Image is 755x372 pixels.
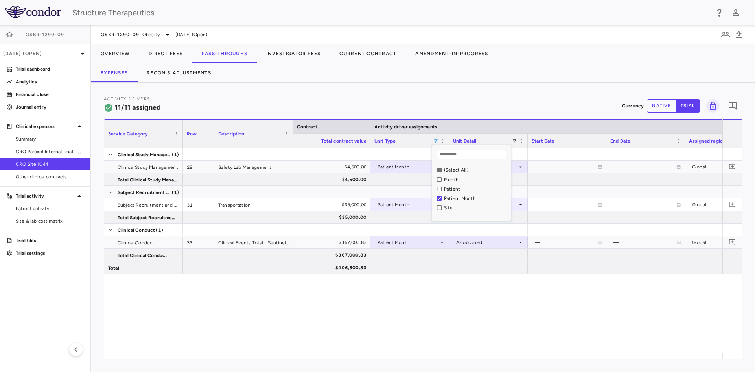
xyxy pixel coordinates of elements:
button: Add comment [727,199,738,210]
button: Recon & Adjustments [137,63,221,82]
span: Subject Recruitment and Retention [118,186,171,199]
span: Service Category [108,131,148,137]
span: Activity Drivers [104,96,150,102]
div: $367,000.83 [299,249,366,261]
div: Global [692,161,734,173]
input: Search filter values [437,150,506,159]
span: Total Subject Recruitment and Retention [118,211,178,224]
p: Currency [622,102,644,109]
span: Clinical Study Management [118,148,171,161]
span: End Date [610,138,630,144]
img: logo-full-SnFGN8VE.png [5,6,61,18]
svg: Add comment [729,239,736,246]
span: Activity driver assignments [374,124,437,130]
div: — [535,198,598,211]
p: Trial dashboard [16,66,84,73]
span: You do not have permission to lock or unlock grids [703,99,720,113]
div: 33 [183,236,214,248]
div: $367,000.83 [299,236,366,249]
div: — [613,198,676,211]
div: Patient Month [444,196,508,201]
div: Safety Lab Management [214,161,293,173]
p: Trial files [16,237,84,244]
button: trial [676,99,700,113]
span: Subject Recruitment and Retention [118,199,178,211]
span: Contract [297,124,317,130]
p: Clinical expenses [16,123,75,130]
span: CRO Site 1044 [16,161,84,168]
svg: Add comment [729,201,736,208]
div: Clinical Events Total - Sentinel - Treatment [214,236,293,248]
span: (1) [156,224,163,237]
button: Current Contract [330,44,406,63]
span: Other clinical contracts [16,173,84,180]
p: Analytics [16,78,84,85]
div: $35,000.00 [299,211,366,224]
span: Start Date [532,138,555,144]
svg: Add comment [728,101,737,111]
span: Total [108,262,119,274]
span: Unit Detail [453,138,477,144]
span: Total Clinical Conduct [118,249,167,262]
span: Patient activity [16,205,84,212]
div: Patient Month [377,198,439,211]
span: GSBR-1290-09 [26,31,64,38]
span: Total Clinical Study Management [118,174,178,186]
button: Add comment [726,99,739,113]
span: GSBR-1290-09 [101,31,139,38]
svg: Add comment [729,163,736,170]
span: Clinical Conduct [118,237,154,249]
button: native [647,99,676,113]
span: [DATE] (Open) [175,31,207,38]
span: Row [187,131,197,137]
span: Clinical Study Management [118,161,178,174]
span: Clinical Conduct [118,224,155,237]
button: Add comment [727,161,738,172]
div: Structure Therapeutics [72,7,709,19]
button: Overview [91,44,139,63]
div: Column Filter [432,145,511,221]
p: Trial settings [16,250,84,257]
span: (1) [172,186,179,199]
div: Global [692,198,734,211]
button: Investigator Fees [257,44,330,63]
div: (Select All) [444,167,508,173]
h6: 11/11 assigned [115,102,161,113]
button: Pass-Throughs [192,44,257,63]
div: — [535,161,598,173]
div: — [613,161,676,173]
div: Patient Month [377,161,439,173]
div: Global [692,236,734,249]
button: Add comment [727,237,738,248]
div: 29 [183,161,214,173]
p: Trial activity [16,192,75,200]
p: Financial close [16,91,84,98]
span: Total contract value [321,138,366,144]
div: As occurred [456,236,517,249]
div: Patient Month [377,236,439,249]
div: $406,500.83 [299,261,366,274]
span: (1) [172,148,179,161]
div: Filter List [432,165,511,213]
div: $35,000.00 [299,198,366,211]
div: Transportation [214,198,293,211]
span: Description [218,131,245,137]
div: Site [444,205,508,211]
span: Summary [16,135,84,143]
div: $4,500.00 [299,173,366,186]
span: CRO Parexel International Limited [16,148,84,155]
p: Journal entry [16,104,84,111]
span: Site & lab cost matrix [16,218,84,225]
div: 31 [183,198,214,211]
div: $4,500.00 [299,161,366,173]
div: Month [444,177,508,182]
div: — [535,236,598,249]
button: Direct Fees [139,44,192,63]
div: Patient [444,186,508,192]
p: [DATE] (Open) [3,50,78,57]
button: Amendment-In-Progress [406,44,497,63]
div: — [613,236,676,249]
button: Expenses [91,63,137,82]
span: Assigned region [689,138,726,144]
span: Unit Type [374,138,396,144]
